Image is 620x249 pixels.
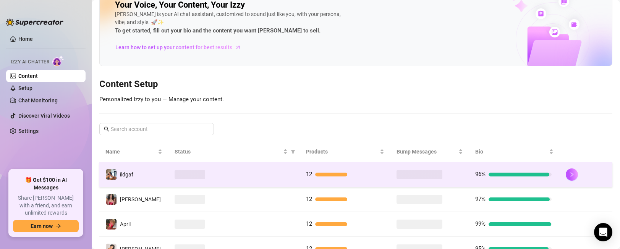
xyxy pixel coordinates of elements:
strong: To get started, fill out your bio and the content you want [PERSON_NAME] to sell. [115,27,321,34]
div: Open Intercom Messenger [594,223,612,241]
span: 12 [306,171,312,178]
span: search [104,126,109,132]
span: 96% [475,171,486,178]
th: Products [300,141,390,162]
span: ildgaf [120,171,133,178]
span: 12 [306,220,312,227]
span: Products [306,147,378,156]
span: arrow-right [234,44,242,51]
th: Status [168,141,300,162]
a: Chat Monitoring [18,97,58,103]
span: Learn how to set up your content for best results [115,43,232,52]
span: filter [291,149,295,154]
span: [PERSON_NAME] [120,196,161,202]
span: 99% [475,220,486,227]
span: Personalized Izzy to you — Manage your content. [99,96,224,103]
span: 97% [475,196,486,202]
span: 12 [306,196,312,202]
h3: Content Setup [99,78,612,91]
span: Name [105,147,156,156]
th: Bump Messages [390,141,469,162]
img: AI Chatter [52,55,64,66]
span: right [569,172,575,177]
a: Content [18,73,38,79]
th: Bio [469,141,560,162]
a: Settings [18,128,39,134]
button: Earn nowarrow-right [13,220,79,232]
a: Home [18,36,33,42]
th: Name [99,141,168,162]
span: filter [289,146,297,157]
a: Learn how to set up your content for best results [115,41,247,53]
span: 🎁 Get $100 in AI Messages [13,176,79,191]
img: Aaliyah [106,194,117,205]
span: Izzy AI Chatter [11,58,49,66]
span: Status [175,147,282,156]
img: ildgaf [106,169,117,180]
img: April [106,219,117,230]
span: Bump Messages [397,147,457,156]
button: right [566,168,578,181]
div: [PERSON_NAME] is your AI chat assistant, customized to sound just like you, with your persona, vi... [115,10,344,36]
span: Bio [475,147,547,156]
img: logo-BBDzfeDw.svg [6,18,63,26]
span: April [120,221,131,227]
span: Share [PERSON_NAME] with a friend, and earn unlimited rewards [13,194,79,217]
input: Search account [111,125,203,133]
span: arrow-right [56,223,61,229]
span: Earn now [31,223,53,229]
a: Setup [18,85,32,91]
a: Discover Viral Videos [18,113,70,119]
